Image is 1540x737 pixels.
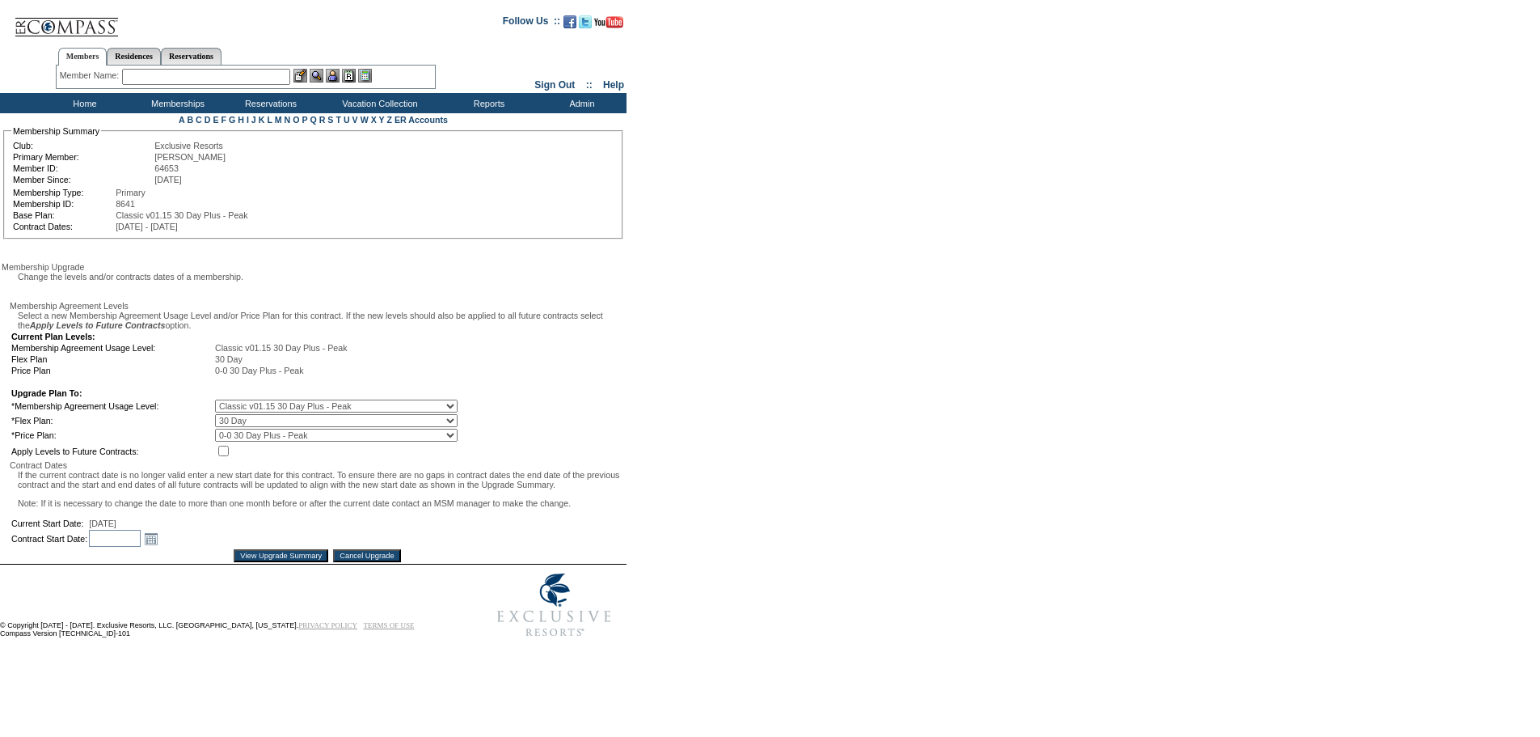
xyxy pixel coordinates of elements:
[11,414,213,427] td: *Flex Plan:
[302,115,308,125] a: P
[13,152,153,162] td: Primary Member:
[11,366,213,375] td: Price Plan
[18,498,625,508] p: Note: If it is necessary to change the date to more than one month before or after the current da...
[251,115,256,125] a: J
[89,519,116,528] span: [DATE]
[285,115,291,125] a: N
[586,79,593,91] span: ::
[60,69,122,83] div: Member Name:
[13,222,114,231] td: Contract Dates:
[10,311,625,330] div: Select a new Membership Agreement Usage Level and/or Price Plan for this contract. If the new lev...
[11,519,87,528] td: Current Start Date:
[319,115,326,125] a: R
[10,301,625,311] div: Membership Agreement Levels
[116,210,247,220] span: Classic v01.15 30 Day Plus - Peak
[215,366,304,375] span: 0-0 30 Day Plus - Peak
[11,443,213,459] td: Apply Levels to Future Contracts:
[30,320,166,330] i: Apply Levels to Future Contracts
[594,20,623,30] a: Subscribe to our YouTube Channel
[603,79,624,91] a: Help
[333,549,400,562] input: Cancel Upgrade
[205,115,211,125] a: D
[11,400,213,413] td: *Membership Agreement Usage Level:
[594,16,623,28] img: Subscribe to our YouTube Channel
[361,115,369,125] a: W
[293,115,299,125] a: O
[129,93,222,113] td: Memberships
[213,115,218,125] a: E
[154,152,226,162] span: [PERSON_NAME]
[579,20,592,30] a: Follow us on Twitter
[259,115,265,125] a: K
[482,565,627,646] img: Exclusive Resorts
[11,354,213,364] td: Flex Plan
[116,222,178,231] span: [DATE] - [DATE]
[327,115,333,125] a: S
[13,188,114,197] td: Membership Type:
[221,115,226,125] a: F
[267,115,272,125] a: L
[215,343,347,353] span: Classic v01.15 30 Day Plus - Peak
[247,115,249,125] a: I
[13,175,153,184] td: Member Since:
[11,126,101,136] legend: Membership Summary
[222,93,315,113] td: Reservations
[161,48,222,65] a: Reservations
[116,188,146,197] span: Primary
[13,141,153,150] td: Club:
[11,343,213,353] td: Membership Agreement Usage Level:
[275,115,282,125] a: M
[11,530,87,548] td: Contract Start Date:
[11,388,458,398] td: Upgrade Plan To:
[10,272,625,282] div: Change the levels and/or contracts dates of a membership.
[13,163,153,173] td: Member ID:
[441,93,534,113] td: Reports
[379,115,385,125] a: Y
[10,460,625,470] div: Contract Dates
[234,549,328,562] input: View Upgrade Summary
[238,115,244,125] a: H
[563,20,576,30] a: Become our fan on Facebook
[10,470,625,508] div: If the current contract date is no longer valid enter a new start date for this contract. To ensu...
[58,48,108,66] a: Members
[13,210,114,220] td: Base Plan:
[298,621,357,629] a: PRIVACY POLICY
[326,69,340,83] img: Impersonate
[14,4,119,37] img: Compass Home
[154,163,179,173] span: 64653
[342,69,356,83] img: Reservations
[11,332,458,341] td: Current Plan Levels:
[352,115,358,125] a: V
[196,115,202,125] a: C
[310,115,316,125] a: Q
[386,115,392,125] a: Z
[371,115,377,125] a: X
[503,14,560,33] td: Follow Us ::
[534,79,575,91] a: Sign Out
[579,15,592,28] img: Follow us on Twitter
[2,262,625,272] div: Membership Upgrade
[179,115,184,125] a: A
[534,93,627,113] td: Admin
[344,115,350,125] a: U
[229,115,235,125] a: G
[116,199,135,209] span: 8641
[154,141,223,150] span: Exclusive Resorts
[142,530,160,548] a: Open the monthyear view popup.
[154,175,182,184] span: [DATE]
[293,69,307,83] img: b_edit.gif
[310,69,323,83] img: View
[36,93,129,113] td: Home
[335,115,341,125] a: T
[107,48,161,65] a: Residences
[563,15,576,28] img: Become our fan on Facebook
[215,354,243,364] span: 30 Day
[187,115,193,125] a: B
[358,69,372,83] img: b_calculator.gif
[11,429,213,442] td: *Price Plan:
[364,621,415,629] a: TERMS OF USE
[13,199,114,209] td: Membership ID:
[315,93,441,113] td: Vacation Collection
[394,115,448,125] a: ER Accounts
